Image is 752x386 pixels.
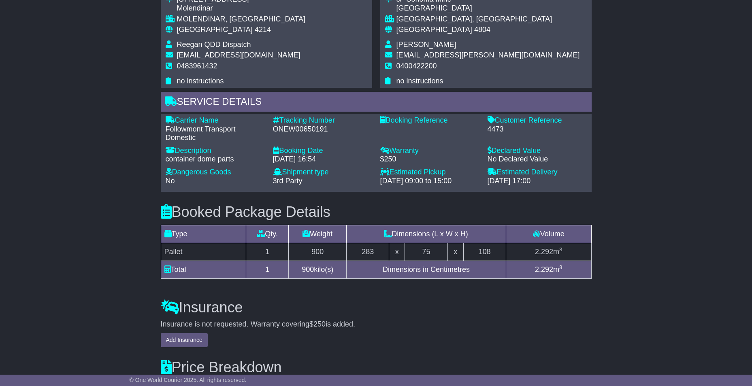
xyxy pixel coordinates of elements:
span: 3rd Party [273,177,303,185]
span: 900 [302,265,314,274]
span: [EMAIL_ADDRESS][PERSON_NAME][DOMAIN_NAME] [396,51,580,59]
h3: Booked Package Details [161,204,592,220]
span: no instructions [396,77,443,85]
td: x [447,243,463,261]
div: Tracking Number [273,116,372,125]
td: kilo(s) [289,261,347,278]
span: 0400422200 [396,62,437,70]
td: Total [161,261,246,278]
div: Customer Reference [488,116,587,125]
div: Declared Value [488,146,587,155]
div: Description [166,146,265,155]
td: 1 [246,243,288,261]
td: x [389,243,405,261]
div: Shipment type [273,168,372,177]
sup: 3 [559,246,562,252]
span: Reegan QDD Dispatch [177,40,251,49]
div: [GEOGRAPHIC_DATA] [396,4,580,13]
div: MOLENDINAR, [GEOGRAPHIC_DATA] [177,15,305,24]
div: Booking Date [273,146,372,155]
td: 108 [463,243,506,261]
td: Type [161,225,246,243]
div: [GEOGRAPHIC_DATA], [GEOGRAPHIC_DATA] [396,15,580,24]
div: Service Details [161,92,592,114]
div: Dangerous Goods [166,168,265,177]
td: 75 [405,243,447,261]
span: 2.292 [535,265,553,274]
div: ONEW00650191 [273,125,372,134]
td: Weight [289,225,347,243]
div: Insurance is not requested. Warranty covering is added. [161,320,592,329]
td: 900 [289,243,347,261]
h3: Price Breakdown [161,359,592,375]
span: [GEOGRAPHIC_DATA] [396,25,472,34]
span: 4214 [255,25,271,34]
span: [GEOGRAPHIC_DATA] [177,25,253,34]
div: No Declared Value [488,155,587,164]
td: Dimensions in Centimetres [347,261,506,278]
span: 0483961432 [177,62,217,70]
td: Dimensions (L x W x H) [347,225,506,243]
div: Carrier Name [166,116,265,125]
div: Warranty [380,146,479,155]
div: [DATE] 17:00 [488,177,587,186]
div: [DATE] 09:00 to 15:00 [380,177,479,186]
div: container dome parts [166,155,265,164]
span: 2.292 [535,248,553,256]
sup: 3 [559,264,562,270]
div: Molendinar [177,4,305,13]
td: Qty. [246,225,288,243]
span: 4804 [474,25,490,34]
div: Booking Reference [380,116,479,125]
div: Estimated Delivery [488,168,587,177]
span: No [166,177,175,185]
div: Estimated Pickup [380,168,479,177]
span: [EMAIL_ADDRESS][DOMAIN_NAME] [177,51,300,59]
span: no instructions [177,77,224,85]
div: [DATE] 16:54 [273,155,372,164]
td: 1 [246,261,288,278]
div: Followmont Transport Domestic [166,125,265,142]
td: 283 [347,243,389,261]
span: © One World Courier 2025. All rights reserved. [130,377,247,383]
button: Add Insurance [161,333,208,347]
td: Volume [506,225,591,243]
div: $250 [380,155,479,164]
h3: Insurance [161,299,592,316]
td: m [506,261,591,278]
div: 4473 [488,125,587,134]
span: [PERSON_NAME] [396,40,456,49]
td: Pallet [161,243,246,261]
span: $250 [309,320,326,328]
td: m [506,243,591,261]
